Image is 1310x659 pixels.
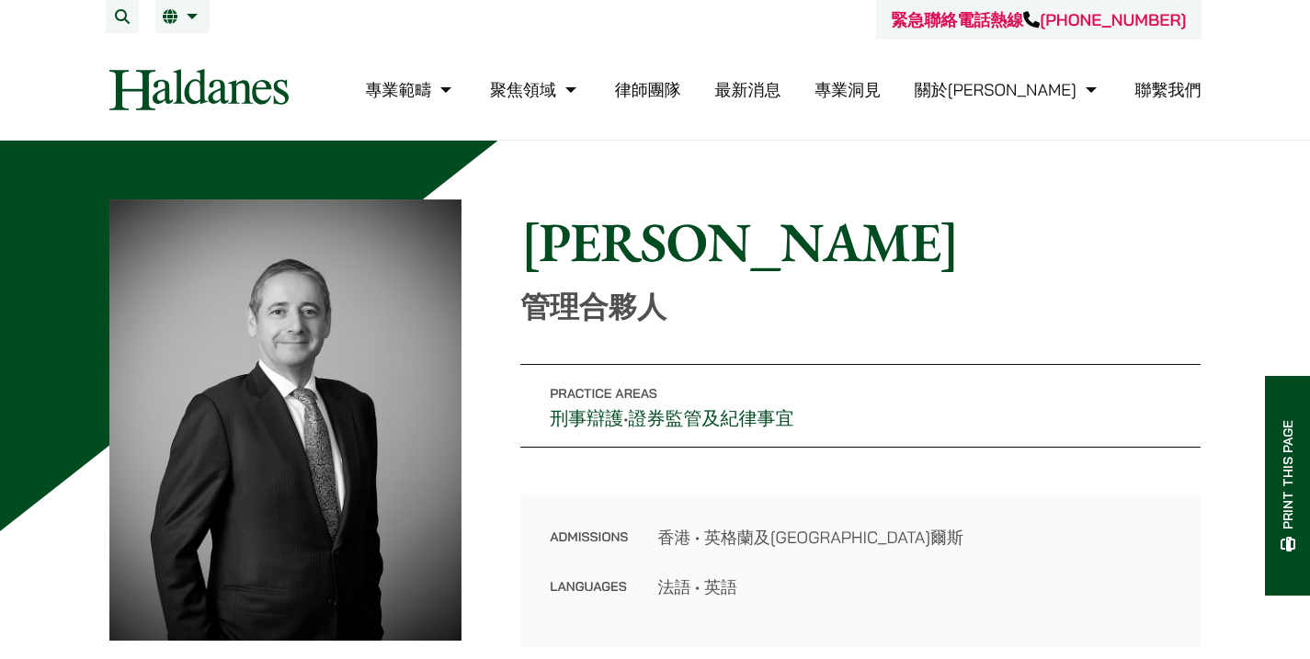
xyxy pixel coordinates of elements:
[520,209,1201,275] h1: [PERSON_NAME]
[550,406,623,430] a: 刑事辯護
[657,525,1171,550] dd: 香港 • 英格蘭及[GEOGRAPHIC_DATA]爾斯
[520,364,1201,448] p: •
[714,79,780,100] a: 最新消息
[1135,79,1202,100] a: 聯繫我們
[520,290,1201,324] p: 管理合夥人
[615,79,681,100] a: 律師團隊
[814,79,881,100] a: 專業洞見
[915,79,1101,100] a: 關於何敦
[550,525,628,574] dt: Admissions
[550,385,657,402] span: Practice Areas
[550,574,628,599] dt: Languages
[657,574,1171,599] dd: 法語 • 英語
[109,69,289,110] img: Logo of Haldanes
[891,9,1186,30] a: 緊急聯絡電話熱線[PHONE_NUMBER]
[365,79,456,100] a: 專業範疇
[629,406,794,430] a: 證券監管及紀律事宜
[163,9,202,24] a: 繁
[490,79,581,100] a: 聚焦領域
